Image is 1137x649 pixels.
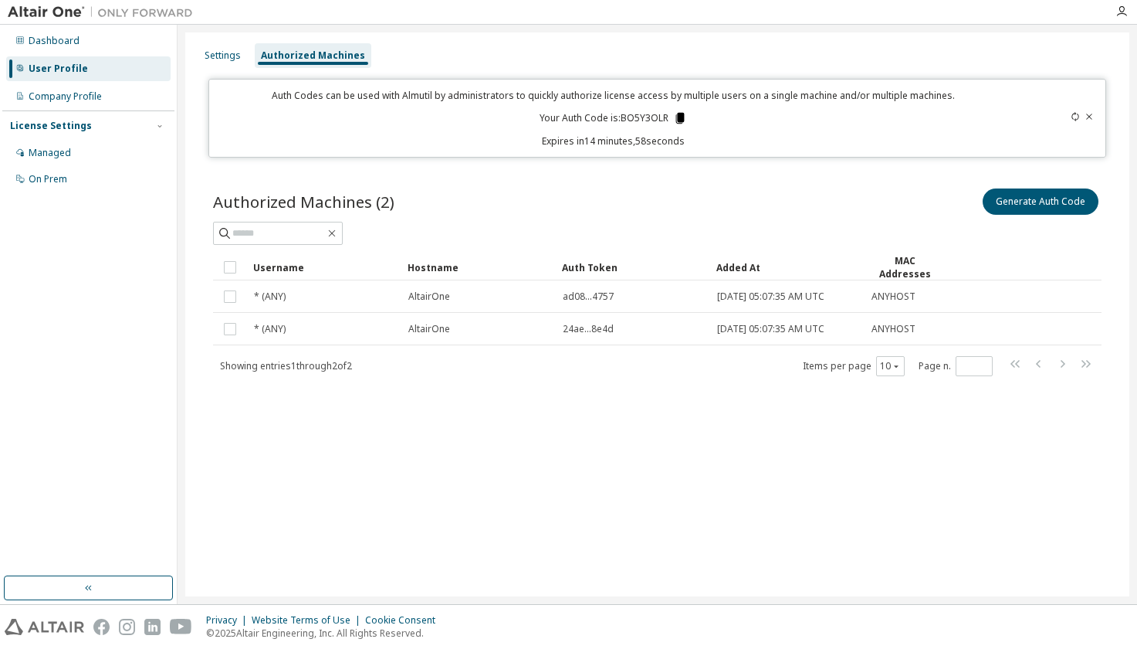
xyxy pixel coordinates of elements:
div: Cookie Consent [365,614,445,627]
div: Privacy [206,614,252,627]
span: [DATE] 05:07:35 AM UTC [717,291,824,303]
div: Authorized Machines [261,49,365,62]
div: Company Profile [29,90,102,103]
div: On Prem [29,173,67,185]
span: Authorized Machines (2) [213,191,394,212]
div: Settings [205,49,241,62]
div: Hostname [408,255,550,280]
p: Auth Codes can be used with Almutil by administrators to quickly authorize license access by mult... [218,89,1008,102]
span: AltairOne [408,291,450,303]
span: Page n. [919,356,993,376]
span: ad08...4757 [563,291,614,303]
img: youtube.svg [170,619,192,635]
img: altair_logo.svg [5,619,84,635]
span: * (ANY) [254,323,286,335]
span: ANYHOST [871,323,915,335]
button: 10 [880,360,901,372]
div: Managed [29,147,71,159]
div: MAC Addresses [871,254,939,280]
span: * (ANY) [254,291,286,303]
img: instagram.svg [119,619,135,635]
span: [DATE] 05:07:35 AM UTC [717,323,824,335]
button: Generate Auth Code [983,189,1098,215]
div: Added At [716,255,858,280]
span: Items per page [803,356,905,376]
div: License Settings [10,120,92,132]
p: Your Auth Code is: BO5Y3OLR [540,111,687,125]
img: linkedin.svg [144,619,161,635]
p: Expires in 14 minutes, 58 seconds [218,134,1008,148]
div: Username [253,255,395,280]
span: 24ae...8e4d [563,323,614,335]
img: Altair One [8,5,201,20]
div: Dashboard [29,35,80,47]
img: facebook.svg [93,619,110,635]
div: Website Terms of Use [252,614,365,627]
span: ANYHOST [871,291,915,303]
div: Auth Token [562,255,704,280]
span: Showing entries 1 through 2 of 2 [220,359,352,372]
p: © 2025 Altair Engineering, Inc. All Rights Reserved. [206,627,445,640]
div: User Profile [29,63,88,75]
span: AltairOne [408,323,450,335]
